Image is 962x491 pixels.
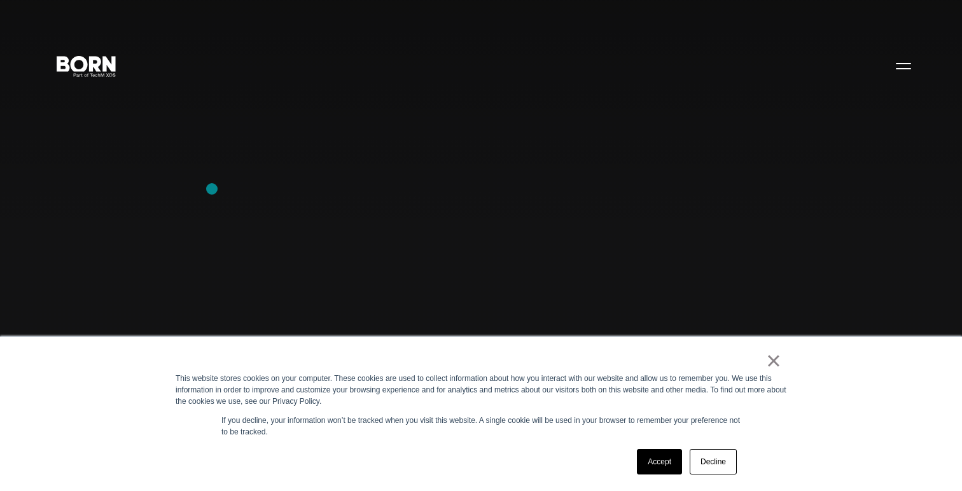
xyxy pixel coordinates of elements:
[637,449,682,474] a: Accept
[766,355,781,366] a: ×
[221,415,741,438] p: If you decline, your information won’t be tracked when you visit this website. A single cookie wi...
[690,449,737,474] a: Decline
[888,52,919,79] button: Open
[176,373,786,407] div: This website stores cookies on your computer. These cookies are used to collect information about...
